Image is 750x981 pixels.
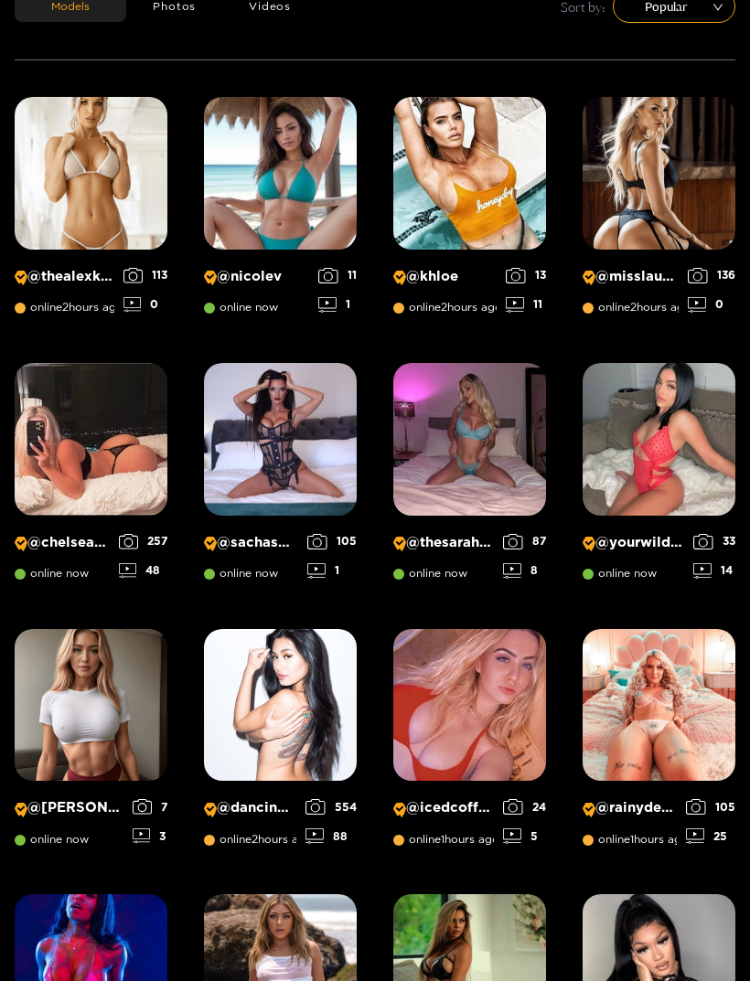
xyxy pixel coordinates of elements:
img: Creator Profile Image: dancingqueen [204,629,357,782]
div: 1 [318,297,357,313]
a: Creator Profile Image: rainydenee@rainydeneeonline1hours ago10525 [583,629,735,858]
div: 257 [119,534,168,549]
div: 1 [307,563,357,579]
a: Creator Profile Image: michelle@[PERSON_NAME]online now73 [15,629,167,858]
span: online 2 hours ago [15,301,123,314]
img: Creator Profile Image: sachasworlds [204,363,357,516]
a: Creator Profile Image: dancingqueen@dancingqueenonline2hours ago55488 [204,629,357,858]
img: Creator Profile Image: rainydenee [583,629,735,782]
span: online now [204,301,278,314]
img: Creator Profile Image: yourwildfantasyy69 [583,363,735,516]
div: 14 [693,563,735,579]
div: 0 [688,297,735,313]
span: online 2 hours ago [393,301,502,314]
div: 105 [686,799,735,815]
a: Creator Profile Image: yourwildfantasyy69@yourwildfantasyy69online now3314 [583,363,735,592]
p: @ misslauraklein [583,268,679,285]
img: Creator Profile Image: chelseaterese [15,363,167,516]
div: 13 [506,268,546,283]
a: Creator Profile Image: sachasworlds@sachasworldsonline now1051 [204,363,357,592]
div: 11 [318,268,357,283]
div: 33 [693,534,735,549]
div: 8 [503,563,546,579]
p: @ [PERSON_NAME] [15,799,123,816]
a: Creator Profile Image: thesarahbetz@thesarahbetzonline now878 [393,363,546,592]
div: 25 [686,828,735,844]
span: online 1 hours ago [393,833,499,846]
div: 24 [503,799,546,815]
a: Creator Profile Image: thealexkay_@thealexkay_online2hours ago1130 [15,97,167,326]
div: 11 [506,297,546,313]
p: @ sachasworlds [204,534,298,551]
p: @ yourwildfantasyy69 [583,534,684,551]
div: 88 [305,828,357,844]
img: Creator Profile Image: michelle [15,629,167,782]
span: online now [15,833,89,846]
img: Creator Profile Image: icedcoffeeprincess [393,629,546,782]
a: Creator Profile Image: chelseaterese@chelseatereseonline now25748 [15,363,167,592]
img: Creator Profile Image: misslauraklein [583,97,735,250]
p: @ rainydenee [583,799,677,816]
div: 105 [307,534,357,549]
div: 3 [133,828,168,844]
span: online 2 hours ago [583,301,691,314]
p: @ thealexkay_ [15,268,113,285]
span: online 2 hours ago [204,833,313,846]
img: Creator Profile Image: thesarahbetz [393,363,546,516]
div: 0 [123,297,168,313]
p: @ nicolev [204,268,309,285]
span: online now [583,567,657,580]
img: Creator Profile Image: thealexkay_ [15,97,167,250]
p: @ thesarahbetz [393,534,494,551]
p: @ dancingqueen [204,799,296,816]
img: Creator Profile Image: khloe [393,97,546,250]
div: 113 [123,268,168,283]
div: 5 [503,828,546,844]
a: Creator Profile Image: nicolev@nicolevonline now111 [204,97,357,326]
p: @ icedcoffeeprincess [393,799,494,816]
p: @ chelseaterese [15,534,109,551]
div: 48 [119,563,168,579]
span: online now [15,567,89,580]
span: online now [393,567,467,580]
div: 7 [133,799,168,815]
div: 87 [503,534,546,549]
a: Creator Profile Image: misslauraklein@misslaurakleinonline2hours ago1360 [583,97,735,326]
span: online now [204,567,278,580]
p: @ khloe [393,268,497,285]
span: online 1 hours ago [583,833,689,846]
a: Creator Profile Image: khloe@khloeonline2hours ago1311 [393,97,546,326]
img: Creator Profile Image: nicolev [204,97,357,250]
a: Creator Profile Image: icedcoffeeprincess@icedcoffeeprincessonline1hours ago245 [393,629,546,858]
div: 136 [688,268,735,283]
div: 554 [305,799,357,815]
